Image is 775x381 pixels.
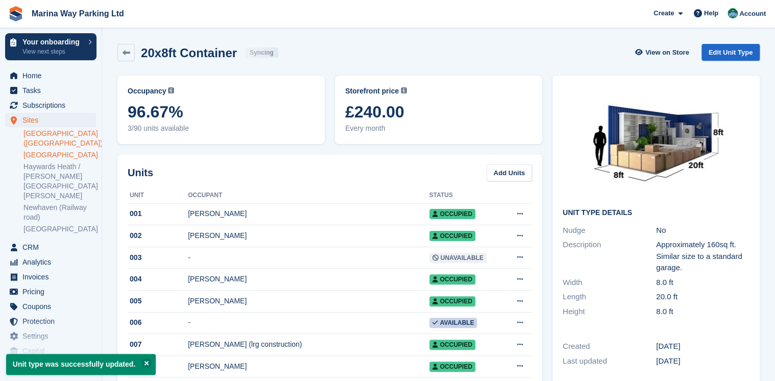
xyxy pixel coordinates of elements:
td: - [188,247,429,269]
span: Coupons [22,299,84,314]
span: 96.67% [128,103,314,121]
div: 004 [128,274,188,284]
p: Unit type was successfully updated. [6,354,156,375]
span: Occupied [429,296,475,306]
div: Nudge [563,225,656,236]
a: menu [5,329,96,343]
span: Create [653,8,674,18]
div: Description [563,239,656,274]
a: Your onboarding View next steps [5,33,96,60]
div: 001 [128,208,188,219]
span: Subscriptions [22,98,84,112]
a: menu [5,68,96,83]
a: menu [5,113,96,127]
div: 006 [128,317,188,328]
a: [GEOGRAPHIC_DATA] [23,150,96,160]
span: View on Store [645,47,689,58]
th: Status [429,187,504,204]
p: Your onboarding [22,38,83,45]
div: [DATE] [656,341,749,352]
div: [DATE] [656,355,749,367]
div: Length [563,291,656,303]
div: 008 [128,361,188,372]
span: Occupied [429,274,475,284]
a: menu [5,270,96,284]
th: Occupant [188,187,429,204]
div: Created [563,341,656,352]
div: 8.0 ft [656,277,749,289]
div: Height [563,306,656,318]
div: [PERSON_NAME] [188,296,429,306]
span: Available [429,318,477,328]
div: 002 [128,230,188,241]
div: No [656,225,749,236]
span: £240.00 [345,103,532,121]
p: View next steps [22,47,83,56]
th: Unit [128,187,188,204]
div: [PERSON_NAME] [188,208,429,219]
a: Marina Way Parking Ltd [28,5,128,22]
span: Occupied [429,231,475,241]
span: Tasks [22,83,84,98]
td: - [188,312,429,334]
span: Pricing [22,284,84,299]
span: Unavailable [429,253,487,263]
a: menu [5,83,96,98]
div: [PERSON_NAME] (lrg construction) [188,339,429,350]
a: Add Units [487,164,532,181]
div: [PERSON_NAME] [188,230,429,241]
span: Sites [22,113,84,127]
span: 3/90 units available [128,123,314,134]
a: View on Store [634,44,693,61]
div: Last updated [563,355,656,367]
span: Occupancy [128,86,166,97]
div: [PERSON_NAME] [188,361,429,372]
a: menu [5,240,96,254]
div: Width [563,277,656,289]
div: 003 [128,252,188,263]
a: menu [5,255,96,269]
div: 005 [128,296,188,306]
span: Occupied [429,340,475,350]
div: [PERSON_NAME] [188,274,429,284]
a: [GEOGRAPHIC_DATA] ([GEOGRAPHIC_DATA]) [23,129,96,148]
a: Newhaven (Railway road) [23,203,96,222]
div: Syncing [245,47,278,58]
a: menu [5,299,96,314]
img: stora-icon-8386f47178a22dfd0bd8f6a31ec36ba5ce8667c1dd55bd0f319d3a0aa187defe.svg [8,6,23,21]
a: Haywards Heath / [PERSON_NAME][GEOGRAPHIC_DATA][PERSON_NAME] [23,162,96,201]
img: Paul Lewis [728,8,738,18]
img: 20-ft-container%20(7).jpg [579,86,733,201]
a: menu [5,284,96,299]
a: menu [5,314,96,328]
span: Capital [22,344,84,358]
span: Storefront price [345,86,399,97]
span: Home [22,68,84,83]
img: icon-info-grey-7440780725fd019a000dd9b08b2336e03edf1995a4989e88bcd33f0948082b44.svg [401,87,407,93]
span: Account [739,9,766,19]
span: Help [704,8,718,18]
div: 8.0 ft [656,306,749,318]
a: Edit Unit Type [701,44,760,61]
h2: Units [128,165,153,180]
span: Settings [22,329,84,343]
span: Occupied [429,362,475,372]
div: 20.0 ft [656,291,749,303]
img: icon-info-grey-7440780725fd019a000dd9b08b2336e03edf1995a4989e88bcd33f0948082b44.svg [168,87,174,93]
h2: Unit Type details [563,209,749,217]
span: Occupied [429,209,475,219]
a: [GEOGRAPHIC_DATA] [23,224,96,234]
span: Protection [22,314,84,328]
span: Every month [345,123,532,134]
h2: 20x8ft Container [141,46,237,60]
div: Approximately 160sq ft. Similar size to a standard garage. [656,239,749,274]
a: menu [5,344,96,358]
div: 007 [128,339,188,350]
a: menu [5,98,96,112]
span: CRM [22,240,84,254]
span: Invoices [22,270,84,284]
span: Analytics [22,255,84,269]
